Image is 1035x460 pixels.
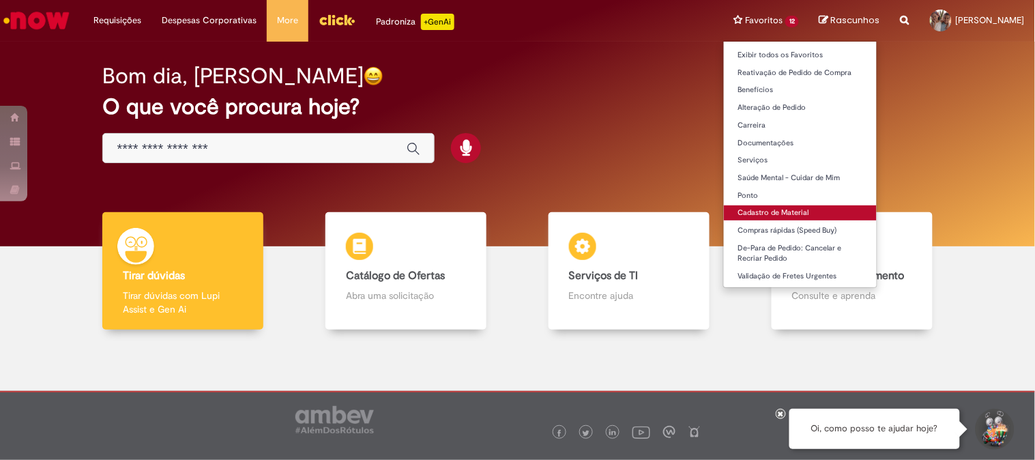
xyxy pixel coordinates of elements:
p: +GenAi [421,14,454,30]
span: [PERSON_NAME] [956,14,1025,26]
img: logo_footer_twitter.png [583,430,589,437]
div: Oi, como posso te ajudar hoje? [789,409,960,449]
a: De-Para de Pedido: Cancelar e Recriar Pedido [724,241,877,266]
a: Serviços [724,153,877,168]
b: Base de Conhecimento [792,269,905,283]
span: Favoritos [745,14,783,27]
a: Benefícios [724,83,877,98]
a: Catálogo de Ofertas Abra uma solicitação [295,212,518,330]
a: Exibir todos os Favoritos [724,48,877,63]
span: Rascunhos [831,14,880,27]
a: Cadastro de Material [724,205,877,220]
a: Compras rápidas (Speed Buy) [724,223,877,238]
a: Ponto [724,188,877,203]
a: Reativação de Pedido de Compra [724,66,877,81]
a: Tirar dúvidas Tirar dúvidas com Lupi Assist e Gen Ai [72,212,295,330]
a: Carreira [724,118,877,133]
ul: Favoritos [723,41,877,288]
span: 12 [785,16,799,27]
p: Tirar dúvidas com Lupi Assist e Gen Ai [123,289,243,316]
a: Alteração de Pedido [724,100,877,115]
img: logo_footer_youtube.png [632,423,650,441]
div: Padroniza [376,14,454,30]
p: Abra uma solicitação [346,289,466,302]
img: logo_footer_ambev_rotulo_gray.png [295,406,374,433]
a: Validação de Fretes Urgentes [724,269,877,284]
span: Despesas Corporativas [162,14,257,27]
b: Serviços de TI [569,269,639,283]
h2: O que você procura hoje? [102,95,932,119]
img: logo_footer_linkedin.png [609,429,616,437]
span: More [277,14,298,27]
a: Serviços de TI Encontre ajuda [518,212,741,330]
button: Iniciar Conversa de Suporte [974,409,1015,450]
h2: Bom dia, [PERSON_NAME] [102,64,364,88]
p: Encontre ajuda [569,289,689,302]
img: logo_footer_workplace.png [663,426,675,438]
b: Tirar dúvidas [123,269,185,283]
img: ServiceNow [1,7,72,34]
img: logo_footer_facebook.png [556,430,563,437]
b: Catálogo de Ofertas [346,269,445,283]
img: logo_footer_naosei.png [688,426,701,438]
p: Consulte e aprenda [792,289,912,302]
a: Rascunhos [819,14,880,27]
img: click_logo_yellow_360x200.png [319,10,355,30]
a: Documentações [724,136,877,151]
a: Saúde Mental - Cuidar de Mim [724,171,877,186]
img: happy-face.png [364,66,383,86]
span: Requisições [93,14,141,27]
